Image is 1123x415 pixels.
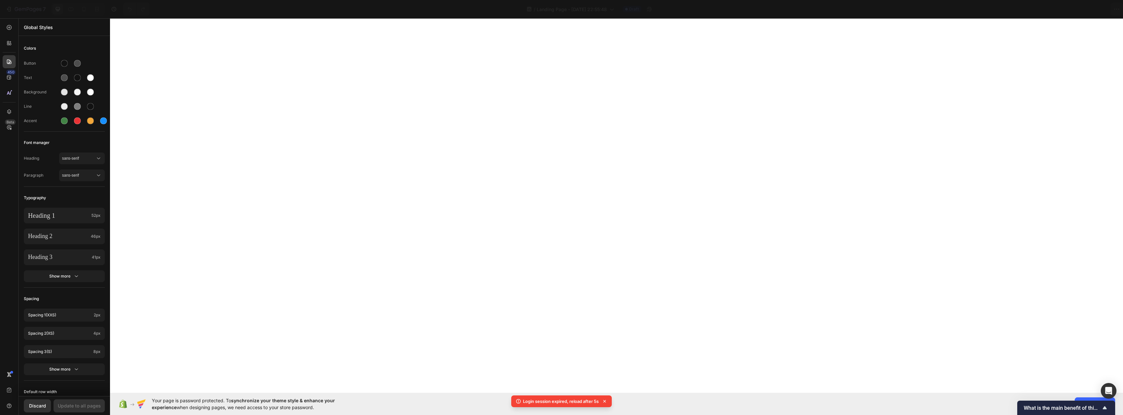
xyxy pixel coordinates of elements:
p: Heading 2 [28,232,88,240]
span: Font manager [24,139,50,147]
button: Allow access [1075,397,1115,410]
button: Publish [1080,3,1107,16]
button: sans-serif [59,152,105,164]
span: / [534,6,535,13]
span: sans-serif [62,155,95,161]
div: Button [24,60,59,66]
p: Spacing 1 [28,312,91,318]
span: 2px [94,312,101,318]
div: Beta [5,120,16,125]
span: Colors [24,44,36,52]
p: Heading 1 [28,211,89,220]
button: Show more [24,363,105,375]
span: Spacing [24,295,39,303]
iframe: Design area [110,18,1123,393]
div: Line [24,104,59,109]
div: Update to all pages [58,402,101,409]
span: Draft [629,6,639,12]
span: sans-serif [62,172,95,178]
div: Publish [1085,6,1101,13]
div: Text [24,75,59,81]
button: Save [1055,3,1077,16]
div: Discard [29,402,46,409]
div: Open Intercom Messenger [1101,383,1116,399]
button: Show more [24,270,105,282]
p: Global Styles [24,24,105,31]
span: Default row width [24,388,57,396]
span: 41px [92,254,101,260]
div: Show more [49,366,80,373]
p: Login session expired, reload after 5s [523,398,599,405]
p: Spacing 2 [28,330,91,336]
span: 8px [93,349,101,355]
span: Paragraph [24,172,59,178]
button: Update to all pages [54,399,105,412]
span: Save [1061,7,1072,12]
span: 52px [91,213,101,218]
p: Heading 3 [28,253,89,261]
span: Typography [24,194,46,202]
div: Undo/Redo [123,3,150,16]
span: Landing Page - [DATE] 22:55:48 [537,6,607,13]
span: 46px [91,233,101,239]
div: Show more [49,273,80,279]
span: synchronize your theme style & enhance your experience [152,398,335,410]
button: Show survey - What is the main benefit of this page builder for you? [1024,404,1109,412]
span: 4px [93,330,101,336]
p: 7 [43,5,46,13]
span: What is the main benefit of this page builder for you? [1024,405,1101,411]
div: 450 [6,70,16,75]
button: sans-serif [59,169,105,181]
div: Accent [24,118,59,124]
div: Background [24,89,59,95]
span: Heading [24,155,59,161]
span: (xxs) [46,312,56,317]
span: Your page is password protected. To when designing pages, we need access to your store password. [152,397,360,411]
p: Spacing 3 [28,349,91,355]
button: 7 [3,3,49,16]
span: (s) [47,349,52,354]
span: (xs) [46,331,54,336]
button: Discard [24,399,51,412]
